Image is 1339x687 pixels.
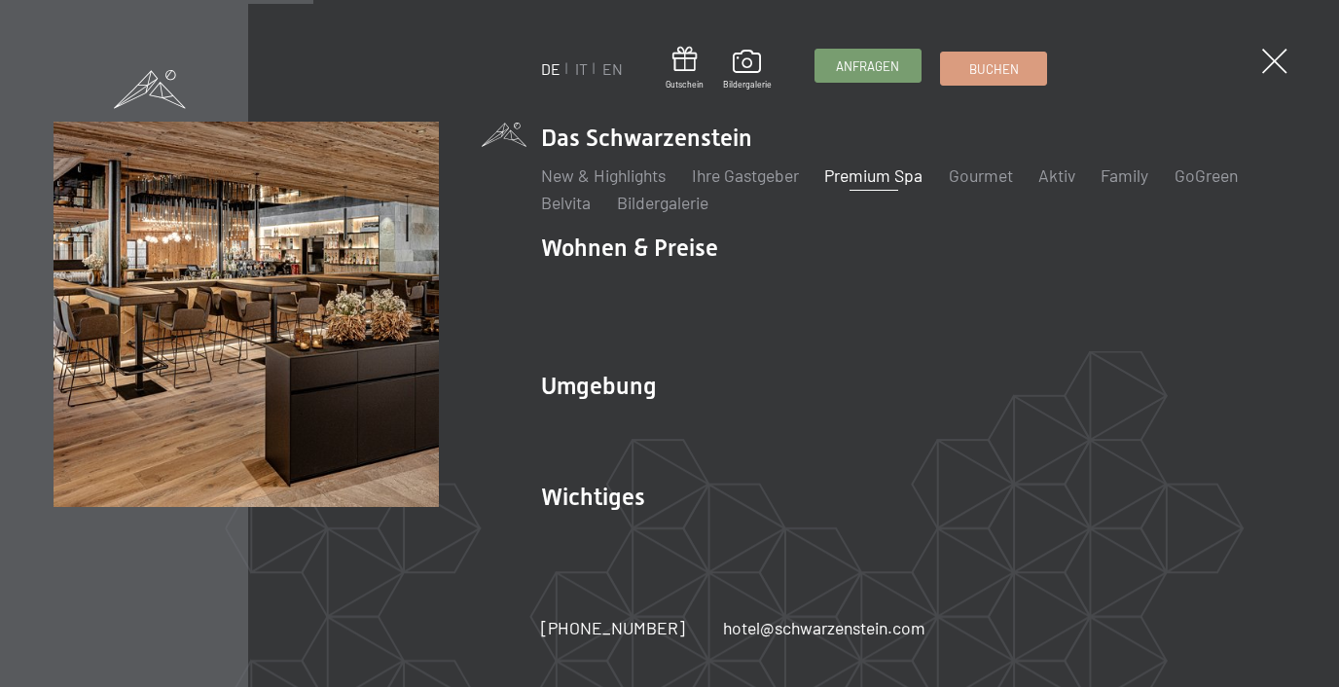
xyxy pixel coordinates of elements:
[575,59,588,78] a: IT
[723,79,772,90] span: Bildergalerie
[836,57,899,75] span: Anfragen
[815,50,921,82] a: Anfragen
[666,79,704,90] span: Gutschein
[541,192,591,213] a: Belvita
[969,60,1019,78] span: Buchen
[1175,164,1238,186] a: GoGreen
[541,164,666,186] a: New & Highlights
[949,164,1013,186] a: Gourmet
[541,59,561,78] a: DE
[723,50,772,90] a: Bildergalerie
[617,192,708,213] a: Bildergalerie
[941,53,1046,85] a: Buchen
[666,47,704,90] a: Gutschein
[692,164,799,186] a: Ihre Gastgeber
[541,617,685,638] span: [PHONE_NUMBER]
[1101,164,1148,186] a: Family
[541,616,685,640] a: [PHONE_NUMBER]
[602,59,623,78] a: EN
[1038,164,1075,186] a: Aktiv
[723,616,925,640] a: hotel@schwarzenstein.com
[824,164,923,186] a: Premium Spa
